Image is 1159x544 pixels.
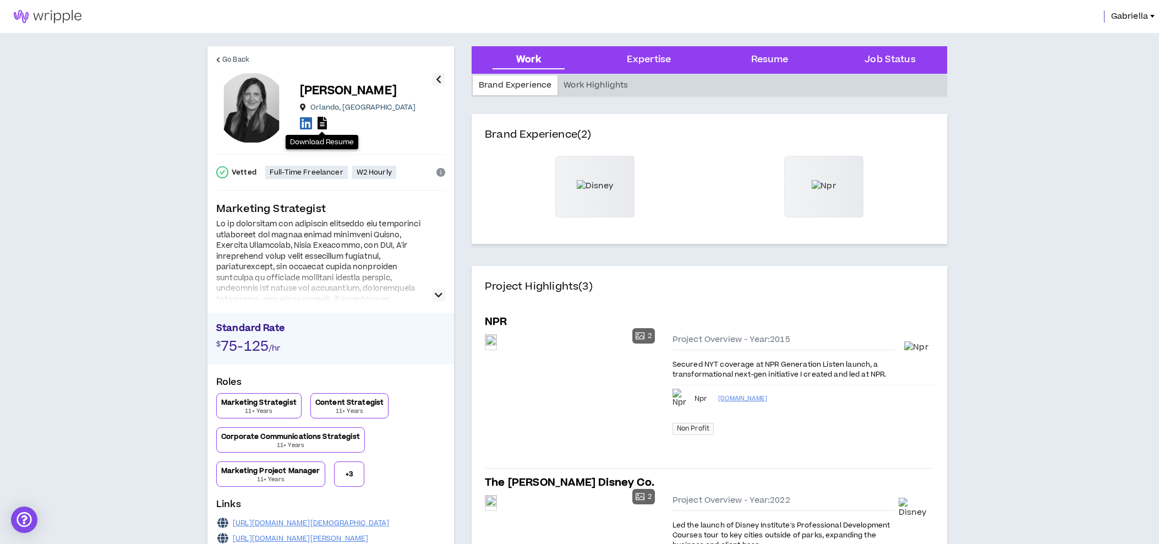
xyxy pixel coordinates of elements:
div: Brand Experience [473,75,557,95]
p: Content Strategist [315,398,384,407]
p: Download Resume [290,138,354,148]
p: Marketing Strategist [221,398,297,407]
button: +3 [334,461,364,487]
span: Secured NYT coverage at NPR Generation Listen launch, a transformational next-gen initiative I cr... [673,360,887,379]
p: Standard Rate [216,322,445,338]
h5: The [PERSON_NAME] Disney Co. [485,475,654,491]
p: Vetted [232,168,256,177]
p: 11+ Years [245,407,272,416]
img: Npr [904,341,928,353]
span: 75-125 [221,337,269,356]
p: 11+ Years [336,407,363,416]
img: Disney [899,498,934,519]
a: Go Back [216,46,249,73]
span: /hr [269,342,280,354]
span: Go Back [222,55,249,65]
div: Work Highlights [557,75,634,95]
p: 11+ Years [277,441,304,450]
img: Npr [673,389,690,409]
h4: Project Highlights (3) [485,279,934,308]
div: Npr npr.org [673,389,690,409]
h5: NPR [485,314,507,330]
a: [URL][DOMAIN_NAME][PERSON_NAME] [233,534,368,543]
div: Resume [751,53,789,67]
div: Job Status [865,53,915,67]
span: $ [216,339,221,349]
span: info-circle [436,168,445,177]
span: Gabriella [1111,10,1148,23]
span: Non Profit [673,423,714,435]
div: Open Intercom Messenger [11,507,37,533]
span: Npr [695,394,707,403]
img: Npr [812,180,835,192]
p: Roles [216,376,445,393]
span: Project Overview - Year: 2022 [673,495,790,506]
div: Danielle D. [216,73,287,143]
p: Orlando , [GEOGRAPHIC_DATA] [310,103,416,112]
p: Marketing Project Manager [221,466,320,475]
span: Project Overview - Year: 2015 [673,334,790,345]
div: Work [516,53,541,67]
a: [DOMAIN_NAME] [718,393,934,404]
p: [PERSON_NAME] [300,83,397,99]
p: W2 Hourly [357,168,392,177]
p: Corporate Communications Strategist [221,432,360,441]
h4: Brand Experience (2) [485,127,934,156]
p: Links [216,498,445,515]
span: check-circle [216,166,228,178]
img: Disney [577,180,613,192]
p: 11+ Years [257,475,285,484]
div: Lo ip dolorsitam con adipiscin elitseddo eiu temporinci utlaboreet dol magnaa enimad minimveni Qu... [216,219,425,466]
p: Full-Time Freelancer [270,168,343,177]
div: Expertise [627,53,671,67]
a: [URL][DOMAIN_NAME][DEMOGRAPHIC_DATA] [233,519,389,527]
p: Marketing Strategist [216,202,445,217]
p: + 3 [346,470,353,478]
